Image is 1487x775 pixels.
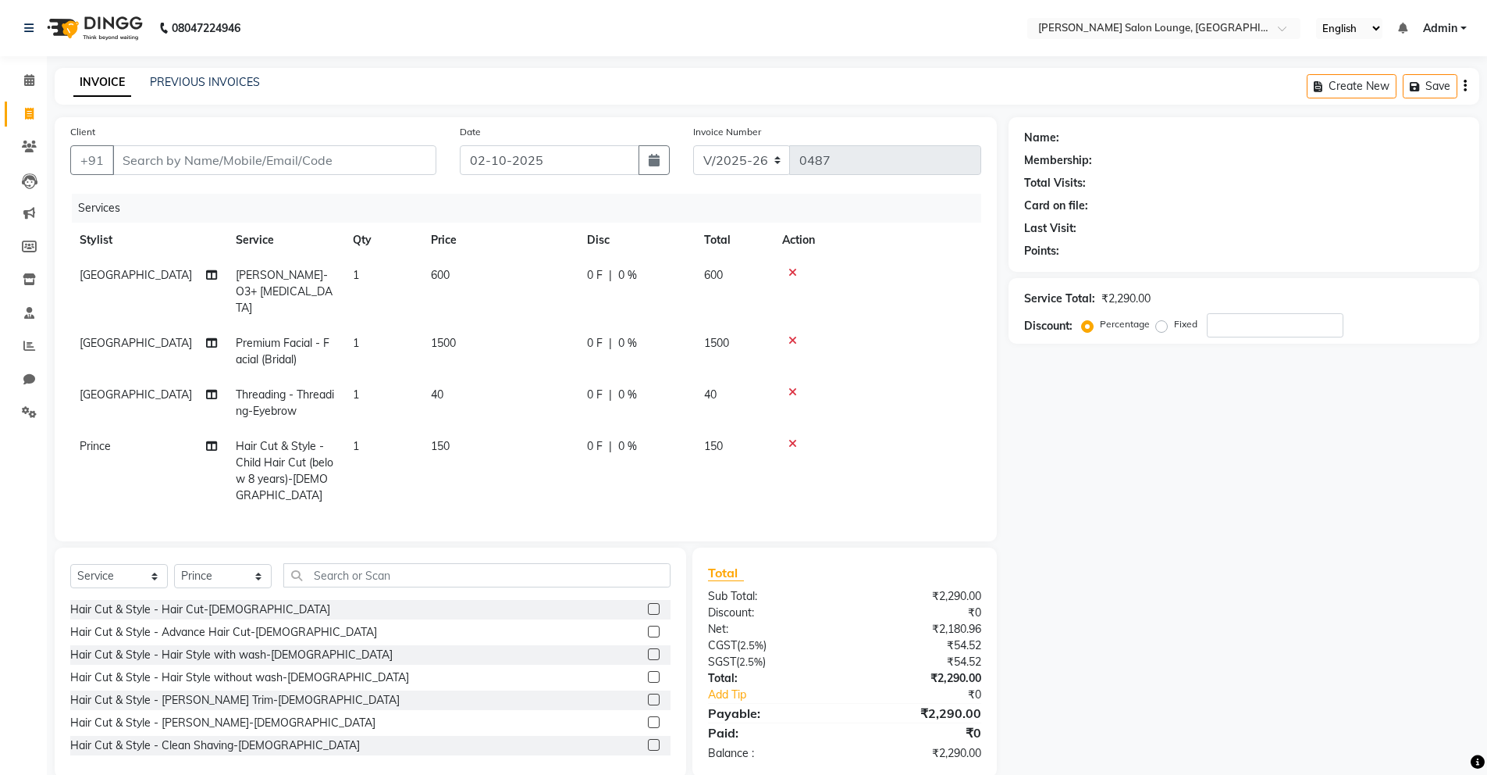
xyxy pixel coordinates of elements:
[696,654,845,670] div: ( )
[587,267,603,284] span: 0 F
[845,670,993,687] div: ₹2,290.00
[845,704,993,723] div: ₹2,290.00
[236,387,334,418] span: Threading - Threading-Eyebrow
[696,723,845,742] div: Paid:
[431,336,456,350] span: 1500
[70,145,114,175] button: +91
[845,637,993,654] div: ₹54.52
[72,194,993,223] div: Services
[431,439,450,453] span: 150
[870,687,993,703] div: ₹0
[696,621,845,637] div: Net:
[343,223,422,258] th: Qty
[1024,152,1092,169] div: Membership:
[708,638,737,652] span: CGST
[1101,291,1151,307] div: ₹2,290.00
[578,223,695,258] th: Disc
[70,647,393,663] div: Hair Cut & Style - Hair Style with wash-[DEMOGRAPHIC_DATA]
[609,387,612,403] span: |
[1423,20,1457,37] span: Admin
[70,223,226,258] th: Stylist
[80,336,192,350] span: [GEOGRAPHIC_DATA]
[618,335,637,352] span: 0 %
[1403,74,1457,98] button: Save
[80,387,192,402] span: [GEOGRAPHIC_DATA]
[587,438,603,455] span: 0 F
[845,654,993,670] div: ₹54.52
[704,439,723,453] span: 150
[1024,291,1095,307] div: Service Total:
[845,621,993,637] div: ₹2,180.96
[80,439,111,453] span: Prince
[740,639,763,652] span: 2.5%
[70,715,375,731] div: Hair Cut & Style - [PERSON_NAME]-[DEMOGRAPHIC_DATA]
[1024,198,1088,214] div: Card on file:
[236,268,333,315] span: [PERSON_NAME]-O3+ [MEDICAL_DATA]
[618,438,637,455] span: 0 %
[704,268,723,282] span: 600
[150,75,260,89] a: PREVIOUS INVOICES
[587,335,603,352] span: 0 F
[693,125,761,139] label: Invoice Number
[609,438,612,455] span: |
[353,387,359,402] span: 1
[353,336,359,350] span: 1
[112,145,436,175] input: Search by Name/Mobile/Email/Code
[70,737,360,754] div: Hair Cut & Style - Clean Shaving-[DEMOGRAPHIC_DATA]
[1174,317,1197,331] label: Fixed
[1024,220,1076,237] div: Last Visit:
[431,387,443,402] span: 40
[708,655,736,669] span: SGST
[696,745,845,762] div: Balance :
[696,605,845,621] div: Discount:
[1024,130,1059,146] div: Name:
[696,670,845,687] div: Total:
[587,387,603,403] span: 0 F
[431,268,450,282] span: 600
[696,637,845,654] div: ( )
[236,336,329,366] span: Premium Facial - Facial (Bridal)
[696,704,845,723] div: Payable:
[353,268,359,282] span: 1
[1024,175,1086,191] div: Total Visits:
[708,565,744,581] span: Total
[1100,317,1150,331] label: Percentage
[70,125,95,139] label: Client
[739,655,763,668] span: 2.5%
[172,6,240,50] b: 08047224946
[618,387,637,403] span: 0 %
[460,125,481,139] label: Date
[422,223,578,258] th: Price
[70,624,377,641] div: Hair Cut & Style - Advance Hair Cut-[DEMOGRAPHIC_DATA]
[695,223,773,258] th: Total
[618,267,637,284] span: 0 %
[70,692,400,709] div: Hair Cut & Style - [PERSON_NAME] Trim-[DEMOGRAPHIC_DATA]
[1024,243,1059,259] div: Points:
[845,723,993,742] div: ₹0
[704,336,729,350] span: 1500
[1307,74,1396,98] button: Create New
[845,605,993,621] div: ₹0
[696,687,869,703] a: Add Tip
[609,267,612,284] span: |
[1024,318,1073,334] div: Discount:
[845,588,993,605] div: ₹2,290.00
[704,387,717,402] span: 40
[773,223,981,258] th: Action
[609,335,612,352] span: |
[70,602,330,618] div: Hair Cut & Style - Hair Cut-[DEMOGRAPHIC_DATA]
[845,745,993,762] div: ₹2,290.00
[696,588,845,605] div: Sub Total:
[283,563,671,587] input: Search or Scan
[353,439,359,453] span: 1
[236,439,333,502] span: Hair Cut & Style - Child Hair Cut (below 8 years)-[DEMOGRAPHIC_DATA]
[70,670,409,686] div: Hair Cut & Style - Hair Style without wash-[DEMOGRAPHIC_DATA]
[80,268,192,282] span: [GEOGRAPHIC_DATA]
[226,223,343,258] th: Service
[40,6,147,50] img: logo
[73,69,131,97] a: INVOICE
